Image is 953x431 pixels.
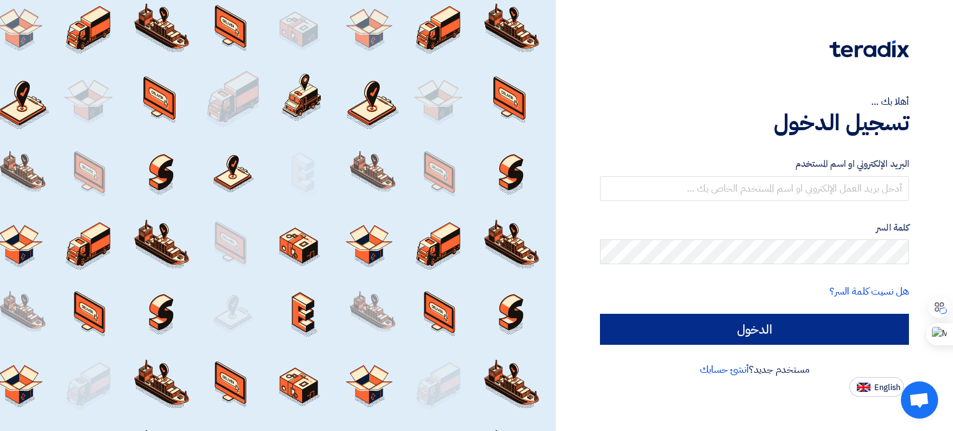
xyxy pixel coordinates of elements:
[600,221,909,235] label: كلمة السر
[600,176,909,201] input: أدخل بريد العمل الإلكتروني او اسم المستخدم الخاص بك ...
[849,377,904,397] button: English
[600,362,909,377] div: مستخدم جديد؟
[600,109,909,136] h1: تسجيل الدخول
[600,94,909,109] div: أهلا بك ...
[874,383,900,392] span: English
[700,362,749,377] a: أنشئ حسابك
[830,284,909,299] a: هل نسيت كلمة السر؟
[901,381,938,419] div: Open chat
[600,157,909,171] label: البريد الإلكتروني او اسم المستخدم
[857,383,870,392] img: en-US.png
[600,314,909,345] input: الدخول
[830,40,909,58] img: Teradix logo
